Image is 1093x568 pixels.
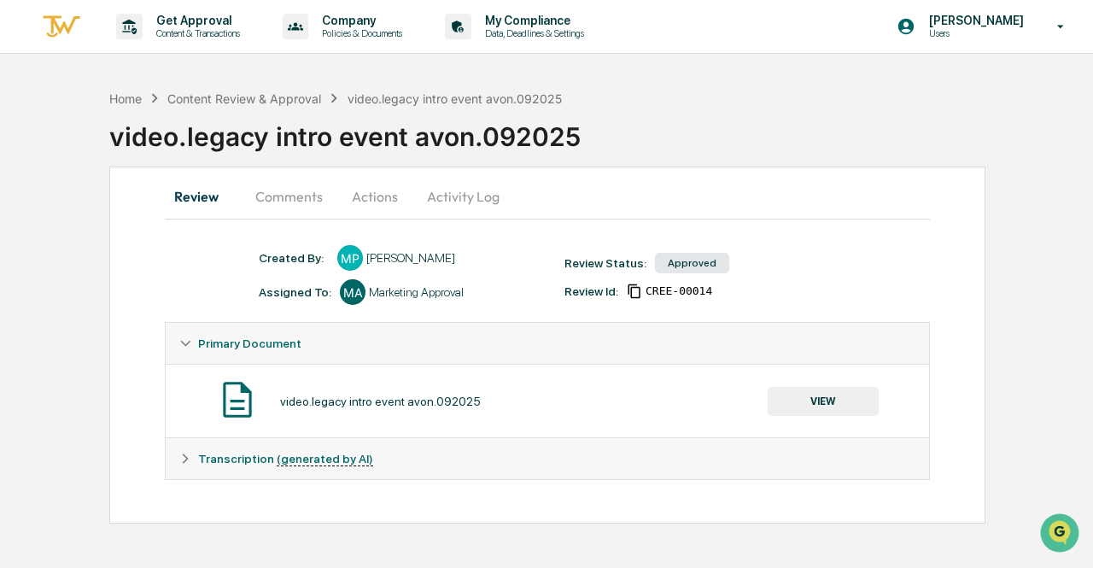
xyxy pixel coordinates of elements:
[17,249,31,262] div: 🔎
[471,27,593,39] p: Data, Deadlines & Settings
[10,208,117,238] a: 🖐️Preclearance
[166,364,929,437] div: Primary Document
[471,14,593,27] p: My Compliance
[564,256,646,270] div: Review Status:
[166,438,929,479] div: Transcription (generated by AI)
[17,35,311,62] p: How can we help?
[120,288,207,302] a: Powered byPylon
[117,208,219,238] a: 🗄️Attestations
[242,176,336,217] button: Comments
[280,395,481,408] div: video.legacy intro event avon.092025
[198,452,373,466] span: Transcription
[655,253,729,273] div: Approved
[143,27,248,39] p: Content & Transactions
[348,91,562,106] div: video.legacy intro event avon.092025
[337,245,363,271] div: MP
[366,251,455,265] div: [PERSON_NAME]
[336,176,413,217] button: Actions
[165,176,242,217] button: Review
[340,279,365,305] div: MA
[167,91,321,106] div: Content Review & Approval
[124,216,137,230] div: 🗄️
[17,216,31,230] div: 🖐️
[165,176,930,217] div: secondary tabs example
[34,214,110,231] span: Preclearance
[10,240,114,271] a: 🔎Data Lookup
[141,214,212,231] span: Attestations
[259,251,329,265] div: Created By: ‎ ‎
[413,176,513,217] button: Activity Log
[109,91,142,106] div: Home
[308,14,411,27] p: Company
[170,289,207,302] span: Pylon
[369,285,464,299] div: Marketing Approval
[290,135,311,155] button: Start new chat
[41,13,82,41] img: logo
[915,27,1032,39] p: Users
[166,323,929,364] div: Primary Document
[109,108,1093,152] div: video.legacy intro event avon.092025
[143,14,248,27] p: Get Approval
[198,337,301,350] span: Primary Document
[915,14,1032,27] p: [PERSON_NAME]
[277,452,373,466] u: (generated by AI)
[308,27,411,39] p: Policies & Documents
[646,284,712,298] span: 90706c44-f8f5-40c3-b669-e110adff4cff
[34,247,108,264] span: Data Lookup
[58,147,216,161] div: We're available if you need us!
[58,130,280,147] div: Start new chat
[564,284,618,298] div: Review Id:
[216,378,259,421] img: Document Icon
[259,285,331,299] div: Assigned To:
[1038,512,1084,558] iframe: Open customer support
[17,130,48,161] img: 1746055101610-c473b297-6a78-478c-a979-82029cc54cd1
[768,387,879,416] button: VIEW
